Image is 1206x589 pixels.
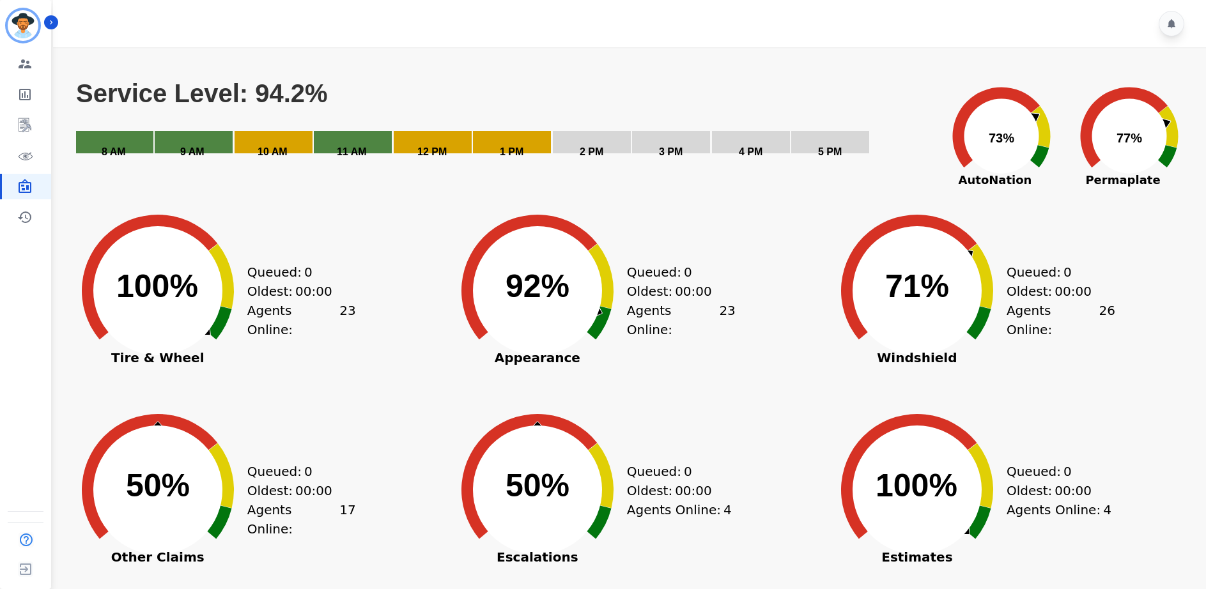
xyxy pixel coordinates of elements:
[339,301,355,339] span: 23
[247,301,356,339] div: Agents Online:
[684,462,692,481] span: 0
[1103,500,1111,519] span: 4
[1007,481,1102,500] div: Oldest:
[258,146,288,157] text: 10 AM
[339,500,355,539] span: 17
[304,462,313,481] span: 0
[1007,263,1102,282] div: Queued:
[1055,282,1092,301] span: 00:00
[1065,171,1180,188] span: Permaplate
[337,146,367,157] text: 11 AM
[1007,500,1115,519] div: Agents Online:
[821,551,1013,563] span: Estimates
[938,171,1053,188] span: AutoNation
[8,10,38,41] img: Bordered avatar
[62,351,254,364] span: Tire & Wheel
[75,79,935,174] svg: Service Level: 94.2%
[126,468,190,503] text: 50%
[295,481,332,500] span: 00:00
[723,500,732,519] span: 4
[417,146,447,157] text: 12 PM
[116,268,198,304] text: 100%
[247,500,356,539] div: Agents Online:
[818,146,842,157] text: 5 PM
[627,263,723,282] div: Queued:
[506,468,569,503] text: 50%
[1007,282,1102,301] div: Oldest:
[580,146,603,157] text: 2 PM
[62,551,254,563] span: Other Claims
[675,481,712,500] span: 00:00
[247,263,343,282] div: Queued:
[304,263,313,282] span: 0
[876,468,957,503] text: 100%
[295,282,332,301] span: 00:00
[1099,301,1115,339] span: 26
[1063,462,1072,481] span: 0
[821,351,1013,364] span: Windshield
[659,146,683,157] text: 3 PM
[719,301,735,339] span: 23
[442,551,633,563] span: Escalations
[500,146,523,157] text: 1 PM
[684,263,692,282] span: 0
[247,282,343,301] div: Oldest:
[442,351,633,364] span: Appearance
[675,282,712,301] span: 00:00
[627,500,736,519] div: Agents Online:
[1117,131,1142,145] text: 77%
[627,481,723,500] div: Oldest:
[739,146,762,157] text: 4 PM
[627,282,723,301] div: Oldest:
[180,146,205,157] text: 9 AM
[506,268,569,304] text: 92%
[627,301,736,339] div: Agents Online:
[247,481,343,500] div: Oldest:
[989,131,1014,145] text: 73%
[102,146,126,157] text: 8 AM
[1055,481,1092,500] span: 00:00
[885,268,949,304] text: 71%
[247,462,343,481] div: Queued:
[76,79,328,107] text: Service Level: 94.2%
[1007,462,1102,481] div: Queued:
[1063,263,1072,282] span: 0
[627,462,723,481] div: Queued:
[1007,301,1115,339] div: Agents Online:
